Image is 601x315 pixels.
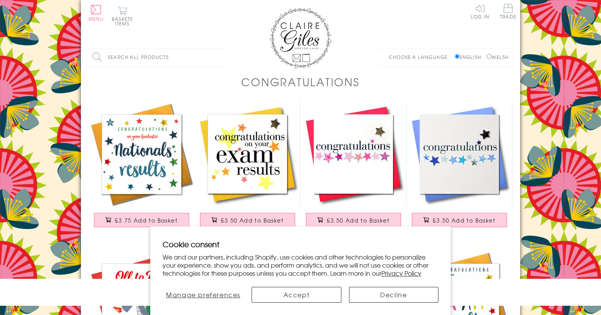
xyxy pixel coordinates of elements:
button: £3.50 Add to Basket [200,213,295,227]
img: Congratulations National Exam Results Card, Star, Embellished with pompoms [89,101,195,207]
input: Search [216,49,223,66]
a: Congratulations National Exam Results Card, Star, Embellished with pompoms £3.75 Add to Basket [89,101,195,235]
h1: Congratulations [241,74,359,90]
span: Manage preferences [166,290,240,299]
a: Congratulations Card, exam results, Embellished with a padded star £3.50 Add to Basket [195,101,300,235]
a: Privacy Policy [381,268,421,278]
h2: Cookie consent [163,239,438,250]
button: £3.75 Add to Basket [94,213,190,227]
img: Congratulations Card, exam results, Embellished with a padded star [195,101,300,207]
img: Claire Giles Greetings Cards [270,8,331,69]
input: English [455,54,460,59]
span: £3.50 Add to Basket [433,216,495,224]
button: Manage preferences [163,287,244,303]
a: Trade [500,4,516,20]
span: Menu [89,15,104,22]
a: Congratulations Card, Pink Stars, Embellished with a padded star £3.50 Add to Basket [300,101,406,235]
span: £3.75 Add to Basket [115,216,178,224]
input: Search all products [89,49,223,66]
span: Trade [500,4,516,19]
input: Welsh [487,54,492,59]
span: £3.50 Add to Basket [327,216,389,224]
button: £3.50 Add to Basket [412,213,507,227]
img: Congratulations Card, Blue Stars, Embellished with a padded star [406,101,512,207]
button: £3.50 Add to Basket [306,213,401,227]
button: Decline [349,287,438,303]
p: We and our partners, including Shopify, use cookies and other technologies to personalize your ex... [163,253,438,277]
span: £3.50 Add to Basket [221,216,284,224]
button: Accept [252,287,341,303]
button: Menu [89,5,104,21]
button: Basket0 items [112,6,133,26]
img: Congratulations Card, Pink Stars, Embellished with a padded star [300,101,406,207]
label: Welsh [487,54,509,60]
a: Log In [471,4,489,19]
span: 0 items [115,15,133,27]
a: Congratulations Card, Blue Stars, Embellished with a padded star £3.50 Add to Basket [406,101,512,235]
p: Choose a language: [389,54,453,60]
label: English [455,54,485,60]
